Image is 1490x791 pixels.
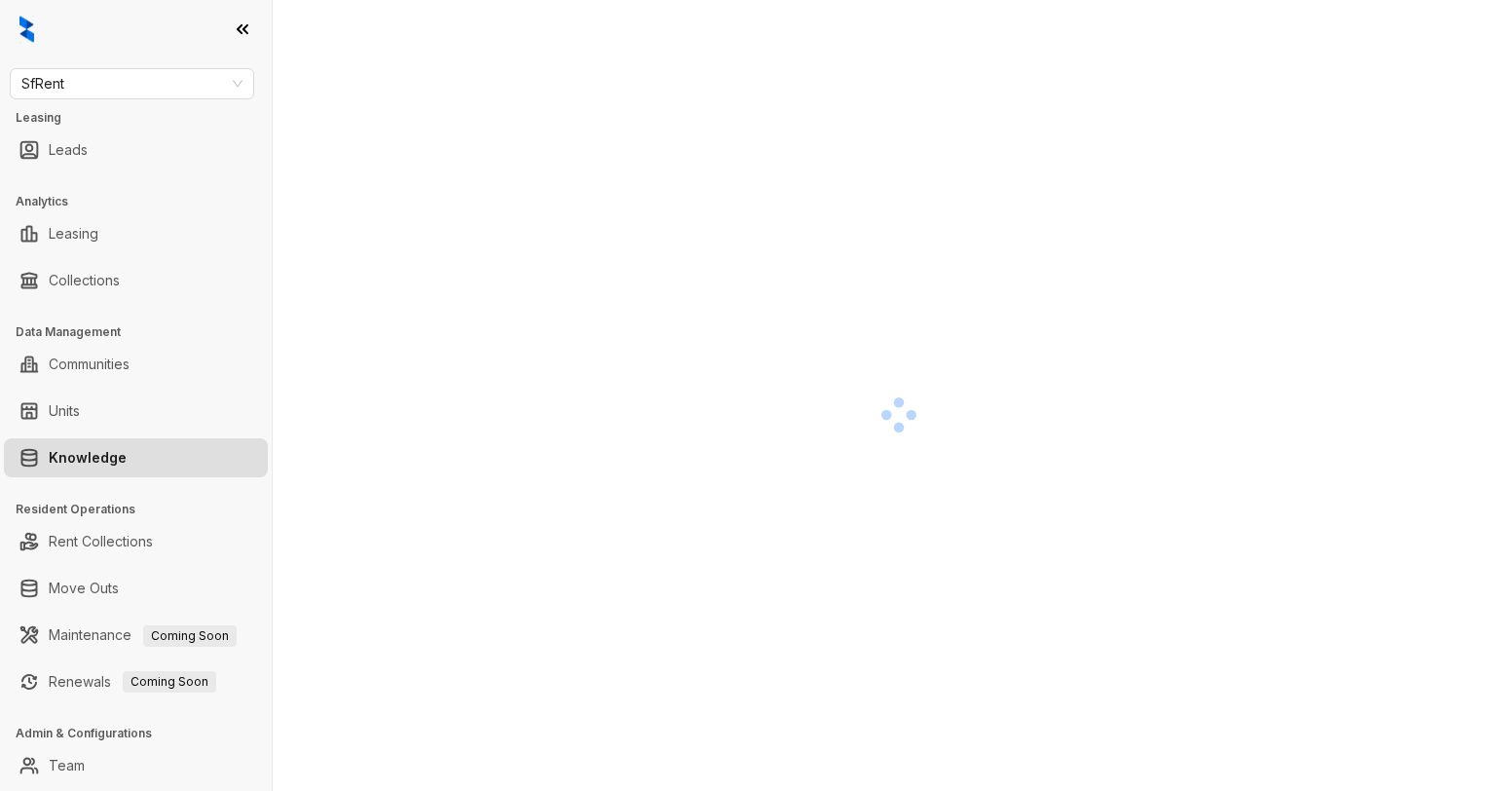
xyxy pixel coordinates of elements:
[19,16,34,43] img: logo
[4,392,268,431] li: Units
[4,522,268,561] li: Rent Collections
[16,323,272,341] h3: Data Management
[49,214,98,253] a: Leasing
[49,438,127,477] a: Knowledge
[49,345,130,384] a: Communities
[49,746,85,785] a: Team
[4,569,268,608] li: Move Outs
[16,725,272,742] h3: Admin & Configurations
[49,569,119,608] a: Move Outs
[4,214,268,253] li: Leasing
[16,193,272,210] h3: Analytics
[16,501,272,518] h3: Resident Operations
[4,746,268,785] li: Team
[4,662,268,701] li: Renewals
[4,131,268,169] li: Leads
[49,392,80,431] a: Units
[21,69,242,98] span: SfRent
[143,625,237,647] span: Coming Soon
[123,671,216,693] span: Coming Soon
[49,261,120,300] a: Collections
[16,109,272,127] h3: Leasing
[4,261,268,300] li: Collections
[49,131,88,169] a: Leads
[4,616,268,655] li: Maintenance
[4,345,268,384] li: Communities
[49,522,153,561] a: Rent Collections
[4,438,268,477] li: Knowledge
[49,662,216,701] a: RenewalsComing Soon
